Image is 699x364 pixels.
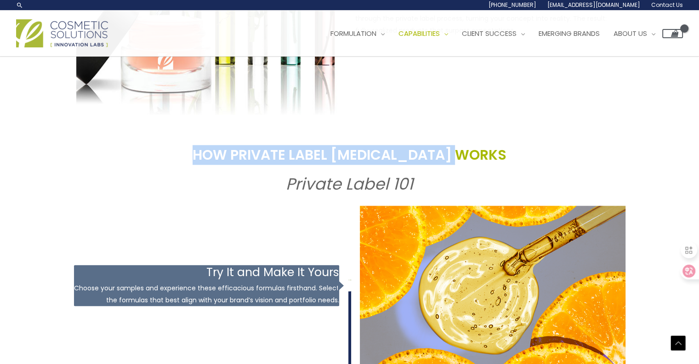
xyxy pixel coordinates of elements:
[651,1,683,9] span: Contact Us
[462,29,517,38] span: Client Success
[330,29,376,38] span: Formulation
[193,145,506,165] strong: HOW PRIVATE LABEL [MEDICAL_DATA] WORKS
[324,20,392,47] a: Formulation
[286,173,413,195] em: Private Label 101
[74,282,340,306] p: Choose your samples and experience these efficacious formulas firsthand. Select the formulas that...
[547,1,640,9] span: [EMAIL_ADDRESS][DOMAIN_NAME]
[392,20,455,47] a: Capabilities
[614,29,647,38] span: About Us
[532,20,607,47] a: Emerging Brands
[398,29,440,38] span: Capabilities
[74,265,340,280] h3: Try It and Make It Yours
[607,20,662,47] a: About Us
[489,1,536,9] span: [PHONE_NUMBER]
[539,29,600,38] span: Emerging Brands
[662,29,683,38] a: View Shopping Cart, empty
[16,1,23,9] a: Search icon link
[317,20,683,47] nav: Site Navigation
[455,20,532,47] a: Client Success
[16,19,108,47] img: Cosmetic Solutions Logo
